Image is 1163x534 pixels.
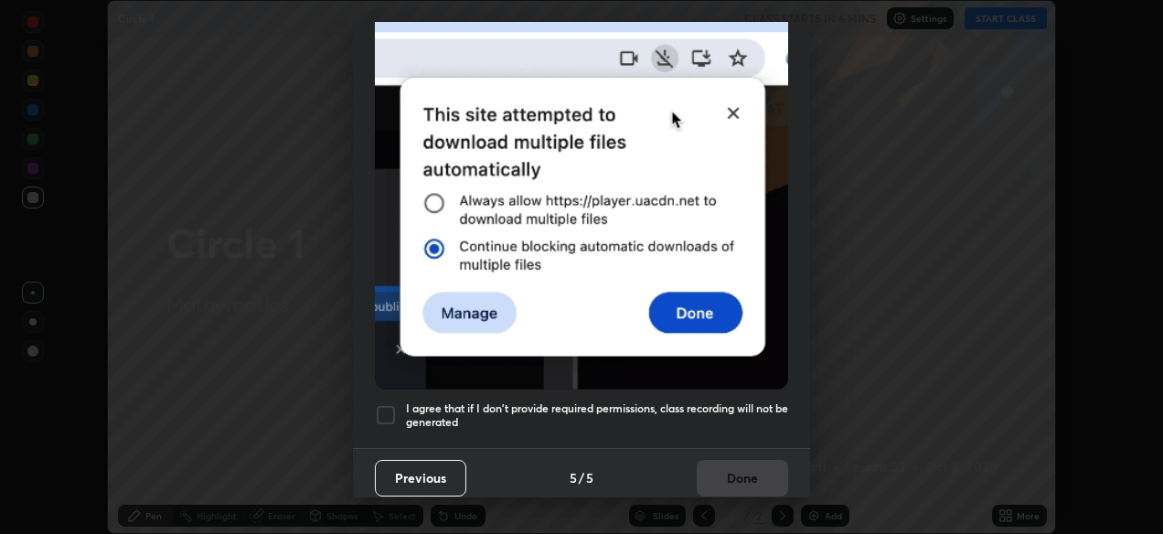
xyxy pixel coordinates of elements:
[375,460,466,497] button: Previous
[579,468,584,487] h4: /
[406,401,788,430] h5: I agree that if I don't provide required permissions, class recording will not be generated
[570,468,577,487] h4: 5
[586,468,593,487] h4: 5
